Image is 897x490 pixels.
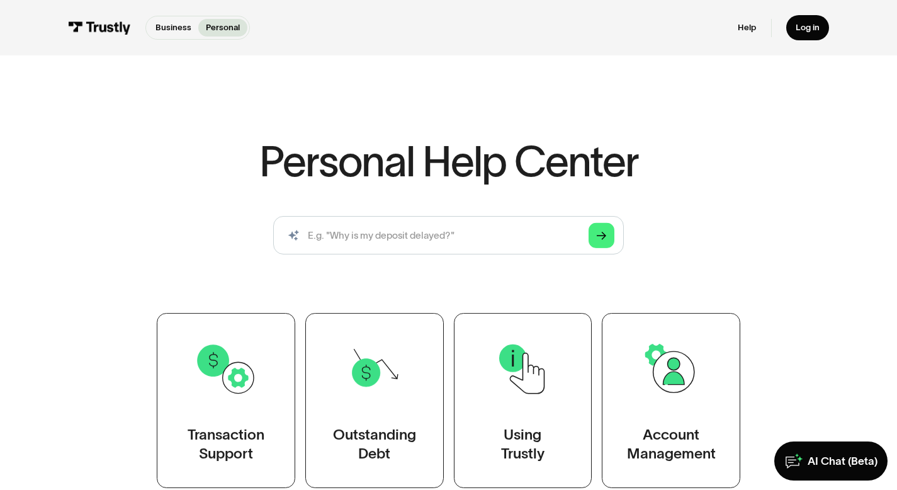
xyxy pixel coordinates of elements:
[808,454,877,468] div: AI Chat (Beta)
[259,140,638,183] h1: Personal Help Center
[774,442,888,480] a: AI Chat (Beta)
[273,216,624,254] form: Search
[796,22,820,33] div: Log in
[333,425,416,464] div: Outstanding Debt
[148,19,198,37] a: Business
[157,313,295,488] a: TransactionSupport
[68,21,131,35] img: Trustly Logo
[627,425,716,464] div: Account Management
[155,21,191,34] p: Business
[738,22,756,33] a: Help
[188,425,264,464] div: Transaction Support
[305,313,444,488] a: OutstandingDebt
[198,19,247,37] a: Personal
[786,15,830,41] a: Log in
[273,216,624,254] input: search
[206,21,240,34] p: Personal
[453,313,592,488] a: UsingTrustly
[602,313,740,488] a: AccountManagement
[501,425,544,464] div: Using Trustly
